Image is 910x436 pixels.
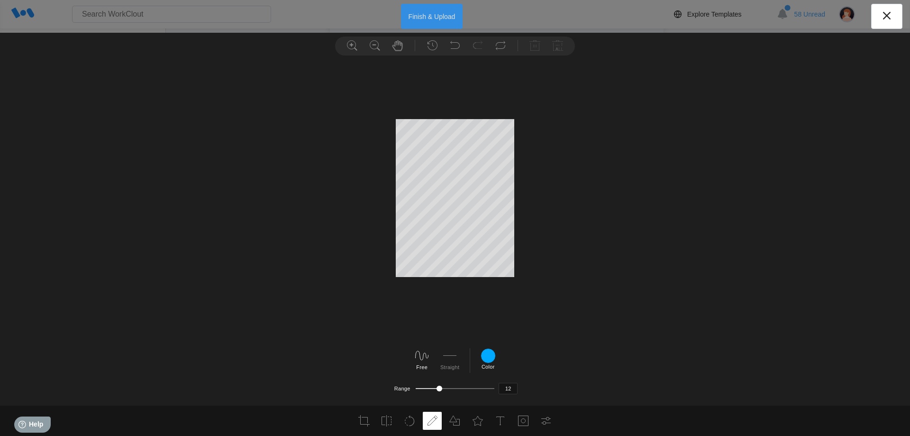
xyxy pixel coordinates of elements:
[482,364,495,370] label: Color
[416,364,428,370] label: Free
[401,4,463,29] button: Finish & Upload
[481,348,496,370] div: Color
[394,386,410,391] label: Range
[440,364,459,370] label: Straight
